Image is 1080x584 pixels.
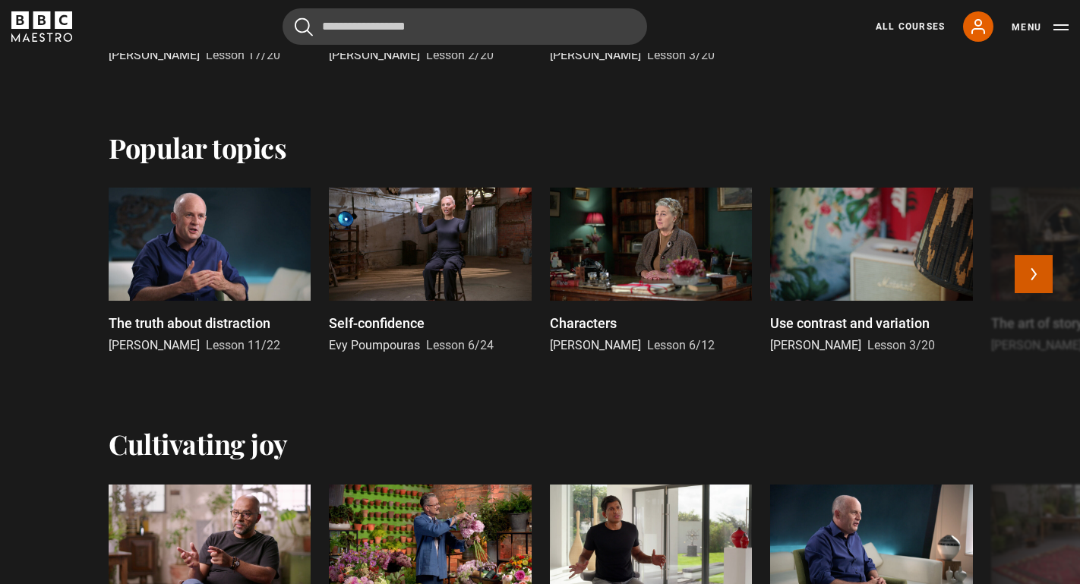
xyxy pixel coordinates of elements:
[283,8,647,45] input: Search
[550,338,641,352] span: [PERSON_NAME]
[295,17,313,36] button: Submit the search query
[206,48,280,62] span: Lesson 17/20
[867,338,935,352] span: Lesson 3/20
[109,131,286,163] h2: Popular topics
[109,313,270,333] p: The truth about distraction
[109,48,200,62] span: [PERSON_NAME]
[329,48,420,62] span: [PERSON_NAME]
[550,48,641,62] span: [PERSON_NAME]
[770,338,861,352] span: [PERSON_NAME]
[109,338,200,352] span: [PERSON_NAME]
[770,188,972,355] a: Use contrast and variation [PERSON_NAME] Lesson 3/20
[647,48,715,62] span: Lesson 3/20
[550,188,752,355] a: Characters [PERSON_NAME] Lesson 6/12
[329,338,420,352] span: Evy Poumpouras
[329,188,531,355] a: Self-confidence Evy Poumpouras Lesson 6/24
[426,338,494,352] span: Lesson 6/24
[426,48,494,62] span: Lesson 2/20
[647,338,715,352] span: Lesson 6/12
[329,313,425,333] p: Self-confidence
[876,20,945,33] a: All Courses
[109,428,288,459] h2: Cultivating joy
[109,188,311,355] a: The truth about distraction [PERSON_NAME] Lesson 11/22
[1012,20,1069,35] button: Toggle navigation
[206,338,280,352] span: Lesson 11/22
[550,313,617,333] p: Characters
[770,313,930,333] p: Use contrast and variation
[11,11,72,42] svg: BBC Maestro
